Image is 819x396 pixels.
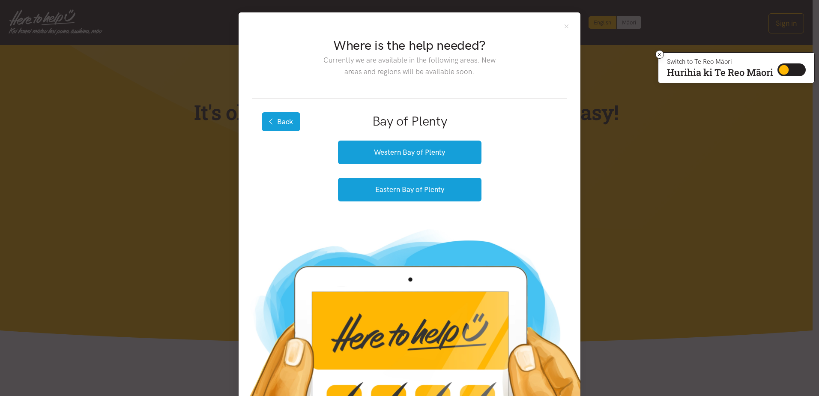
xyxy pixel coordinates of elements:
button: Close [563,23,570,30]
button: Western Bay of Plenty [338,141,481,164]
h2: Bay of Plenty [266,112,553,130]
p: Hurihia ki Te Reo Māori [667,69,773,76]
h2: Where is the help needed? [317,36,502,54]
button: Eastern Bay of Plenty [338,178,481,201]
button: Back [262,112,300,131]
p: Currently we are available in the following areas. New areas and regions will be available soon. [317,54,502,78]
p: Switch to Te Reo Māori [667,59,773,64]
